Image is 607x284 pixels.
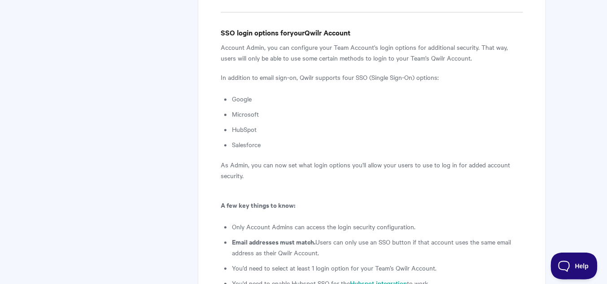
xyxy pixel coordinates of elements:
li: Users can only use an SSO button if that account uses the same email address as their Qwilr Account. [232,237,523,258]
li: Microsoft [232,109,523,120]
li: You’d need to select at least 1 login option for your Team’s Qwilr Account. [232,263,523,274]
b: your [290,27,305,37]
li: Salesforce [232,140,523,150]
p: In addition to email sign-on, Qwilr supports four SSO (Single Sign-On) options: [221,72,523,83]
strong: Email addresses must match. [232,237,315,247]
p: Account Admin, you can configure your Team Account's login options for additional security. That ... [221,42,523,63]
h4: SSO login options for Qwilr Account [221,27,523,38]
li: HubSpot [232,124,523,135]
li: Only Account Admins can access the login security configuration. [232,222,523,232]
li: Google [232,94,523,105]
iframe: Toggle Customer Support [551,253,598,280]
strong: A few key things to know: [221,201,295,210]
p: As Admin, you can now set what login options you'll allow your users to use to log in for added a... [221,160,523,181]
